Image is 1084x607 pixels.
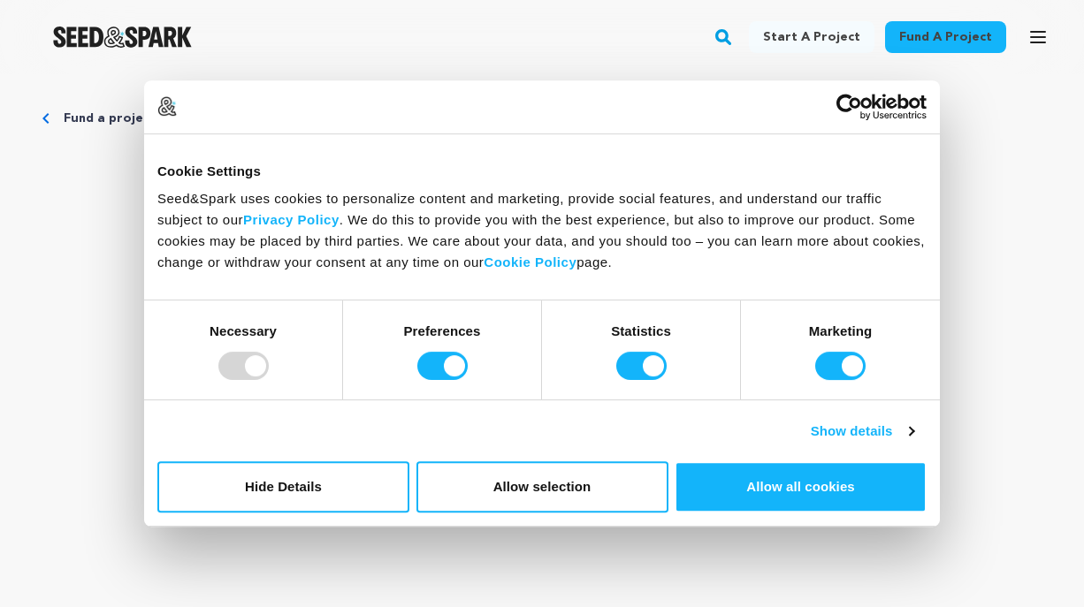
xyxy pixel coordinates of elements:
[243,212,340,227] a: Privacy Policy
[210,323,277,338] strong: Necessary
[157,161,927,182] div: Cookie Settings
[811,421,913,442] a: Show details
[157,461,409,512] button: Hide Details
[809,323,873,338] strong: Marketing
[157,188,927,273] div: Seed&Spark uses cookies to personalize content and marketing, provide social features, and unders...
[42,110,1042,127] div: Breadcrumb
[885,21,1006,53] a: Fund a project
[404,323,481,338] strong: Preferences
[53,27,192,48] img: Seed&Spark Logo Dark Mode
[772,94,927,120] a: Usercentrics Cookiebot - opens in a new window
[416,461,668,512] button: Allow selection
[53,27,192,48] a: Seed&Spark Homepage
[749,21,874,53] a: Start a project
[157,96,177,116] img: logo
[64,110,156,127] a: Fund a project
[611,323,671,338] strong: Statistics
[675,461,927,512] button: Allow all cookies
[484,254,576,269] a: Cookie Policy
